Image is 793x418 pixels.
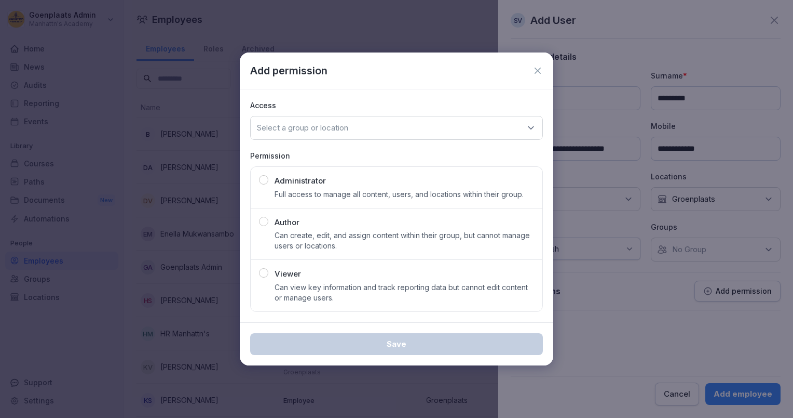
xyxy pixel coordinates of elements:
p: Add permission [250,63,327,79]
p: Administrator [275,175,326,187]
p: Access [250,100,543,111]
button: Save [250,333,543,355]
p: Author [275,217,299,229]
p: Can create, edit, and assign content within their group, but cannot manage users or locations. [275,230,534,251]
p: Viewer [275,268,301,280]
p: Select a group or location [257,123,348,133]
div: Save [258,338,535,350]
p: Can view key information and track reporting data but cannot edit content or manage users. [275,282,534,303]
p: Full access to manage all content, users, and locations within their group. [275,189,524,200]
p: Permission [250,150,543,161]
